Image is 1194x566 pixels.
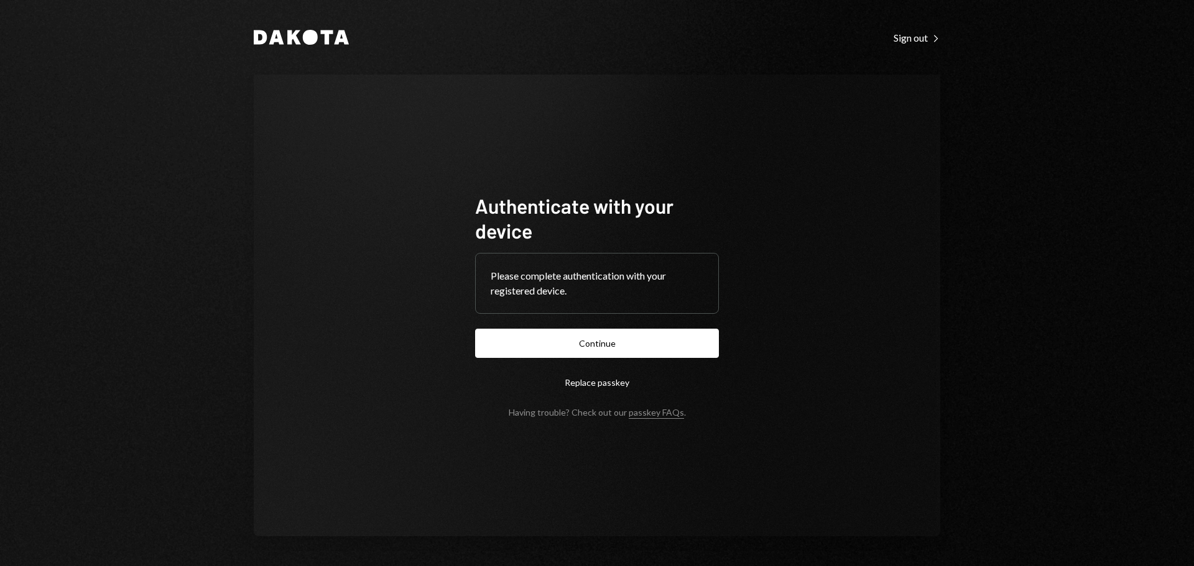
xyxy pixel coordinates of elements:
[509,407,686,418] div: Having trouble? Check out our .
[629,407,684,419] a: passkey FAQs
[475,368,719,397] button: Replace passkey
[475,329,719,358] button: Continue
[894,30,940,44] a: Sign out
[491,268,703,298] div: Please complete authentication with your registered device.
[475,193,719,243] h1: Authenticate with your device
[894,32,940,44] div: Sign out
